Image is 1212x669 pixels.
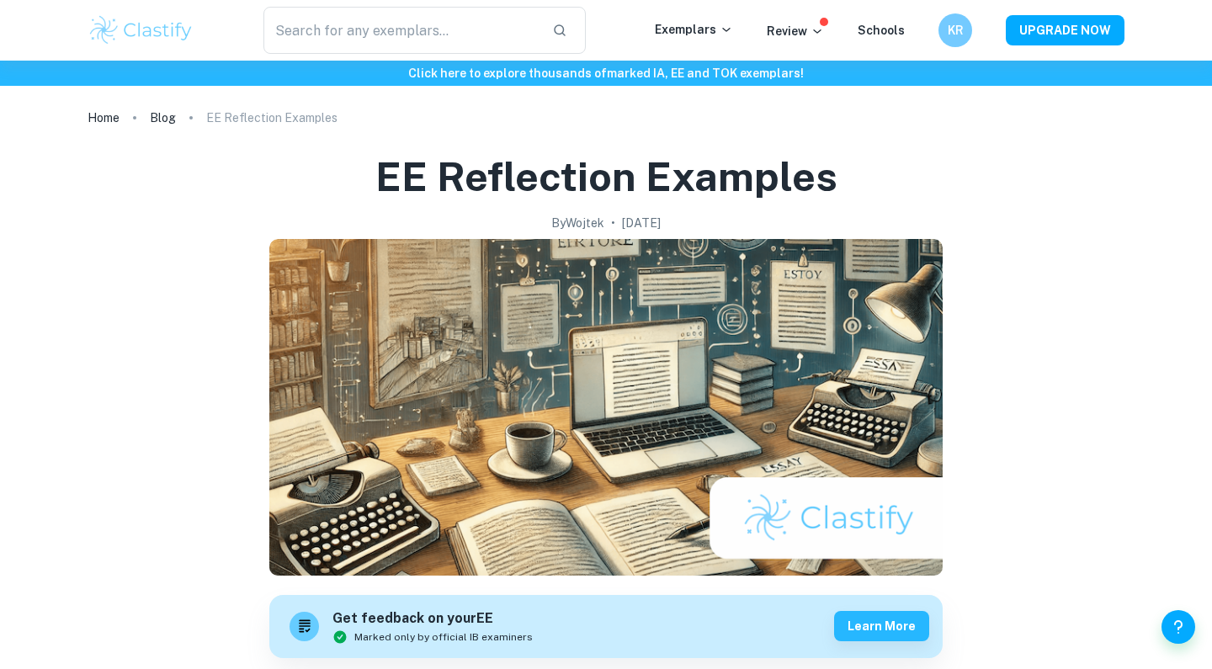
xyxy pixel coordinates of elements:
a: Schools [858,24,905,37]
img: Clastify logo [88,13,194,47]
h6: KR [946,21,965,40]
button: Learn more [834,611,929,641]
p: Review [767,22,824,40]
h2: By Wojtek [551,214,604,232]
input: Search for any exemplars... [263,7,539,54]
p: EE Reflection Examples [206,109,338,127]
p: Exemplars [655,20,733,39]
img: EE Reflection Examples cover image [269,239,943,576]
h1: EE Reflection Examples [375,150,837,204]
button: KR [938,13,972,47]
button: Help and Feedback [1161,610,1195,644]
p: • [611,214,615,232]
a: Home [88,106,120,130]
button: UPGRADE NOW [1006,15,1124,45]
h6: Get feedback on your EE [332,608,533,629]
a: Blog [150,106,176,130]
a: Get feedback on yourEEMarked only by official IB examinersLearn more [269,595,943,658]
h6: Click here to explore thousands of marked IA, EE and TOK exemplars ! [3,64,1209,82]
h2: [DATE] [622,214,661,232]
span: Marked only by official IB examiners [354,629,533,645]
